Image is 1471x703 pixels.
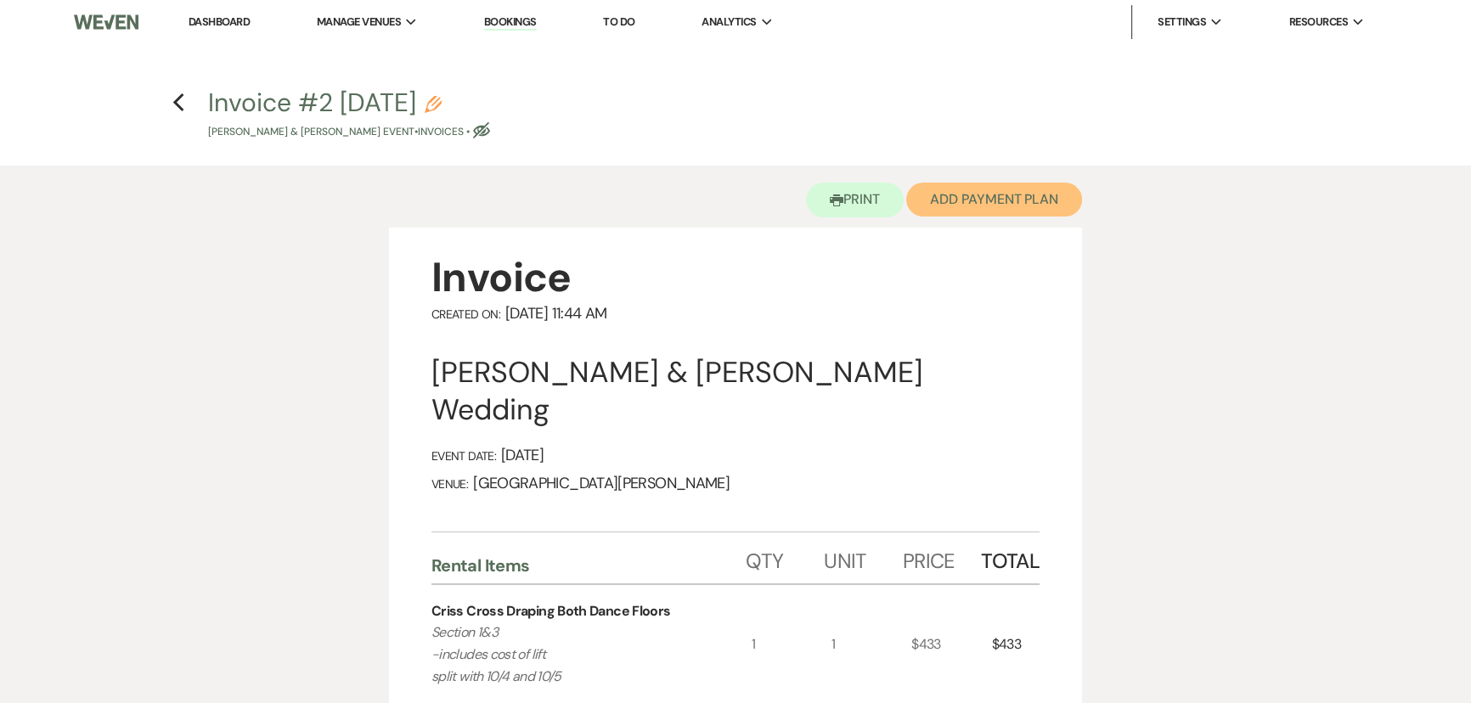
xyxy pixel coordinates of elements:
[903,532,981,583] div: Price
[208,90,490,140] button: Invoice #2 [DATE][PERSON_NAME] & [PERSON_NAME] Event•Invoices •
[431,446,1040,465] div: [DATE]
[702,14,756,31] span: Analytics
[1289,14,1348,31] span: Resources
[431,307,500,322] span: Created On:
[981,532,1040,583] div: Total
[431,304,1040,323] div: [DATE] 11:44 AM
[317,14,401,31] span: Manage Venues
[431,448,496,464] span: Event Date:
[431,621,719,687] p: Section 1&3 -includes cost of lift split with 10/4 and 10/5
[208,124,490,140] p: [PERSON_NAME] & [PERSON_NAME] Event • Invoices •
[431,354,1040,429] div: [PERSON_NAME] & [PERSON_NAME] Wedding
[746,532,824,583] div: Qty
[831,585,911,703] div: 1
[431,554,746,576] div: Rental Items
[431,251,1040,304] div: Invoice
[431,601,670,621] div: Criss Cross Draping Both Dance Floors
[824,532,902,583] div: Unit
[911,585,991,703] div: $433
[1158,14,1206,31] span: Settings
[991,585,1040,703] div: $433
[484,14,537,31] a: Bookings
[431,474,1040,493] div: [GEOGRAPHIC_DATA][PERSON_NAME]
[906,183,1082,217] button: Add Payment Plan
[74,4,138,40] img: Weven Logo
[603,14,634,29] a: To Do
[189,14,250,29] a: Dashboard
[431,476,468,492] span: Venue:
[806,183,904,217] button: Print
[752,585,831,703] div: 1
